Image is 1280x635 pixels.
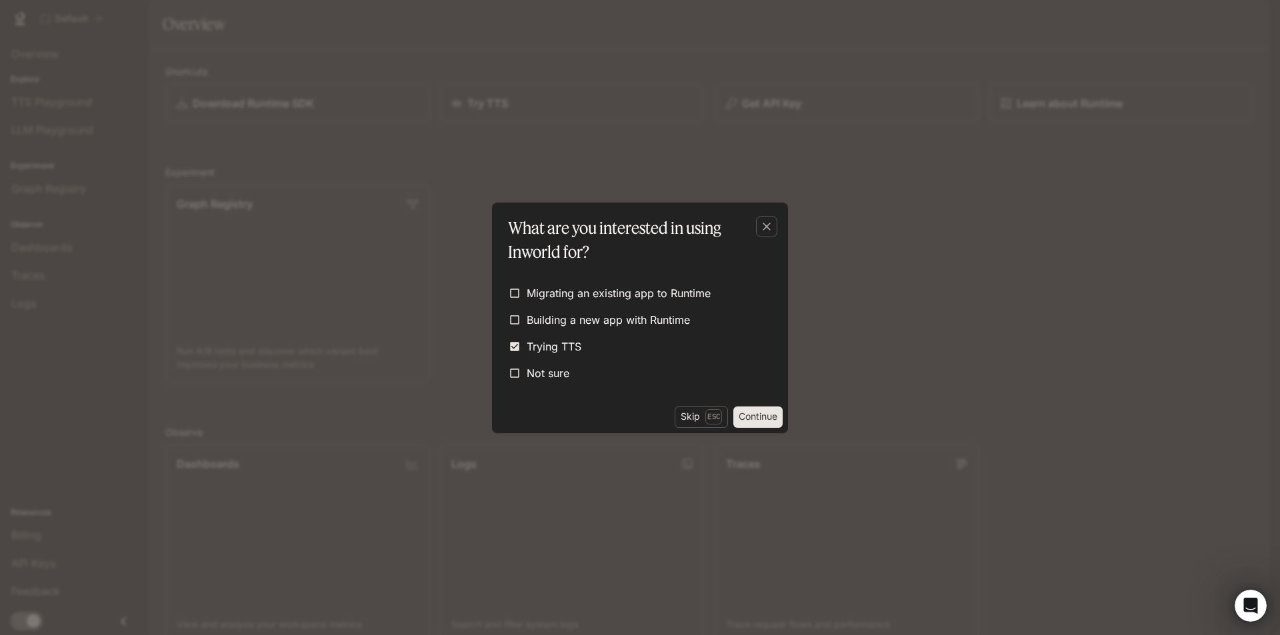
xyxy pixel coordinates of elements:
span: Not sure [527,365,569,381]
p: What are you interested in using Inworld for? [508,216,767,264]
button: Continue [733,406,783,428]
span: Trying TTS [527,338,581,354]
button: SkipEsc [675,406,728,428]
span: Building a new app with Runtime [527,312,690,328]
iframe: Intercom live chat [1235,590,1267,622]
p: Esc [705,409,722,424]
span: Migrating an existing app to Runtime [527,285,711,301]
